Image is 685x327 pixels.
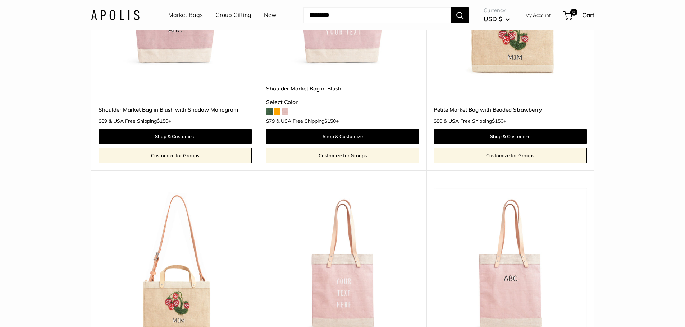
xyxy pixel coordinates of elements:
[168,10,203,20] a: Market Bags
[99,148,252,163] a: Customize for Groups
[484,15,502,23] span: USD $
[484,5,510,15] span: Currency
[99,106,252,114] a: Shoulder Market Bag in Blush with Shadow Monogram
[434,106,587,114] a: Petite Market Bag with Beaded Strawberry
[264,10,277,20] a: New
[434,129,587,144] a: Shop & Customize
[434,118,442,124] span: $80
[157,118,168,124] span: $150
[99,129,252,144] a: Shop & Customize
[434,148,587,163] a: Customize for Groups
[266,84,419,93] a: Shoulder Market Bag in Blush
[563,9,594,21] a: 0 Cart
[91,10,140,20] img: Apolis
[525,11,551,19] a: My Account
[109,118,171,123] span: & USA Free Shipping +
[266,118,275,124] span: $79
[324,118,336,124] span: $150
[484,13,510,25] button: USD $
[276,118,339,123] span: & USA Free Shipping +
[492,118,503,124] span: $150
[570,9,577,16] span: 0
[266,97,419,108] div: Select Color
[451,7,469,23] button: Search
[266,129,419,144] a: Shop & Customize
[99,118,107,124] span: $89
[444,118,506,123] span: & USA Free Shipping +
[582,11,594,19] span: Cart
[266,148,419,163] a: Customize for Groups
[303,7,451,23] input: Search...
[215,10,251,20] a: Group Gifting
